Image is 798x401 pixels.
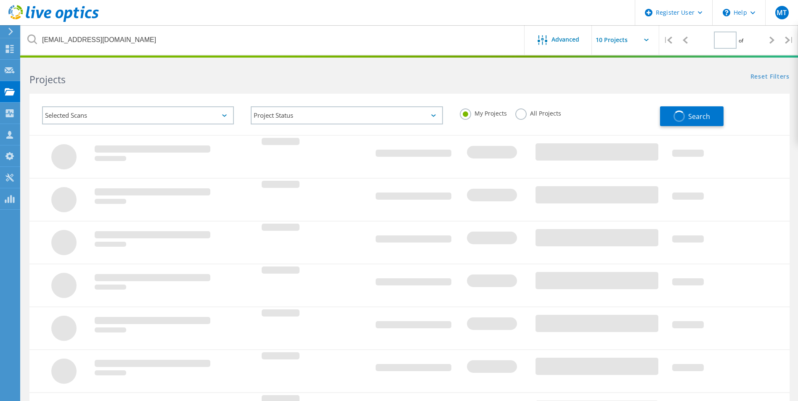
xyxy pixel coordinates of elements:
[29,73,66,86] b: Projects
[551,37,579,42] span: Advanced
[460,108,507,116] label: My Projects
[777,9,787,16] span: MT
[781,25,798,55] div: |
[659,25,676,55] div: |
[251,106,443,124] div: Project Status
[688,112,710,121] span: Search
[723,9,730,16] svg: \n
[660,106,724,126] button: Search
[739,37,743,44] span: of
[8,18,99,24] a: Live Optics Dashboard
[21,25,525,55] input: Search projects by name, owner, ID, company, etc
[42,106,234,124] div: Selected Scans
[515,108,561,116] label: All Projects
[750,74,790,81] a: Reset Filters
